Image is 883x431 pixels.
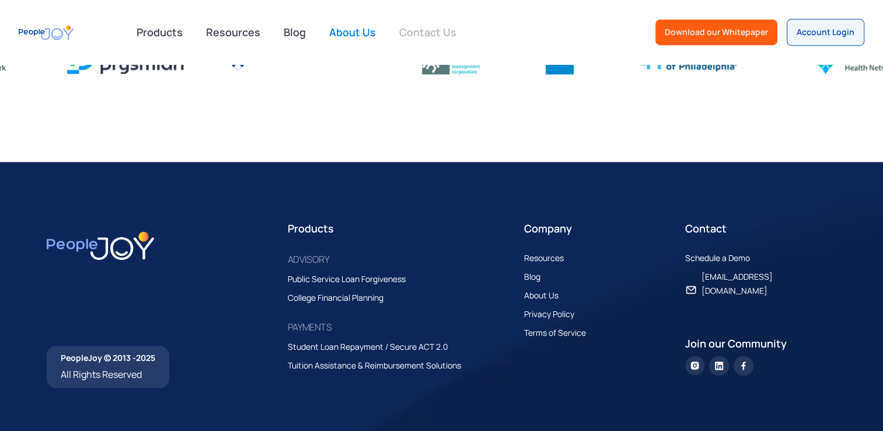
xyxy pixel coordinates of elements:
a: Student Loan Repayment / Secure ACT 2.0 [288,339,460,353]
div: Resources [524,251,564,265]
div: Contact [685,220,836,237]
div: Schedule a Demo [685,251,750,265]
div: Download our Whitepaper [665,26,768,38]
div: Public Service Loan Forgiveness [288,272,406,286]
div: Blog [524,269,540,283]
div: Account Login [797,26,854,38]
span: 2025 [136,352,155,363]
a: Blog [277,19,313,45]
a: About Us [322,19,383,45]
a: Resources [524,251,575,265]
div: College Financial Planning [288,290,383,304]
a: Account Login [787,19,864,46]
div: About Us [524,288,559,302]
div: ADVISORY [288,251,329,267]
a: Privacy Policy [524,307,586,321]
div: Privacy Policy [524,307,574,321]
a: Resources [199,19,267,45]
a: Schedule a Demo [685,251,762,265]
div: Products [130,20,190,44]
div: Tuition Assistance & Reimbursement Solutions [288,358,461,372]
div: Company [524,220,675,237]
a: Terms of Service [524,325,598,339]
a: Download our Whitepaper [655,19,777,45]
a: Public Service Loan Forgiveness [288,272,417,286]
div: [EMAIL_ADDRESS][DOMAIN_NAME] [701,269,825,297]
div: Terms of Service [524,325,586,339]
div: Join our Community [685,335,836,351]
a: About Us [524,288,570,302]
div: Products [288,220,515,237]
a: home [19,19,74,46]
a: Tuition Assistance & Reimbursement Solutions [288,358,473,372]
a: College Financial Planning [288,290,395,304]
a: Blog [524,269,552,283]
div: PeopleJoy © 2013 - [61,352,155,363]
div: All Rights Reserved [61,366,155,382]
a: Contact Us [392,19,463,45]
a: [EMAIL_ADDRESS][DOMAIN_NAME] [685,269,836,297]
div: PAYMENTS [288,318,331,335]
div: Student Loan Repayment / Secure ACT 2.0 [288,339,448,353]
